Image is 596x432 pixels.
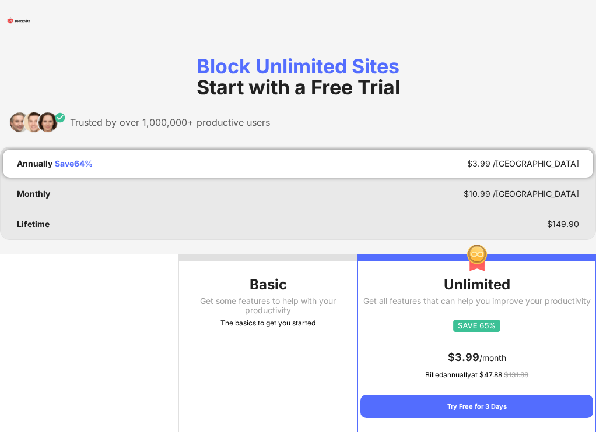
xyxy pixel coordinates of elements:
[504,370,528,379] span: $ 131.88
[360,348,593,367] div: /month
[7,9,30,33] img: blocksite-icon-black.svg
[453,320,500,332] img: save65.svg
[17,219,50,229] div: Lifetime
[360,395,593,418] div: Try Free for 3 Days
[55,159,93,168] div: Save 64 %
[360,296,593,306] div: Get all features that can help you improve your productivity
[17,159,52,168] div: Annually
[467,244,488,272] img: img-premium-medal
[467,159,579,168] div: $ 3.99 /[GEOGRAPHIC_DATA]
[179,296,358,315] div: Get some features to help with your productivity
[464,189,579,199] div: $ 10.99 /[GEOGRAPHIC_DATA]
[17,189,50,199] div: Monthly
[448,351,479,363] span: $ 3.99
[360,369,593,381] div: Billed annually at $ 47.88
[197,75,400,99] span: Start with a Free Trial
[360,275,593,294] div: Unlimited
[547,219,579,229] div: $ 149.90
[9,112,66,133] img: trusted-by.svg
[179,275,358,294] div: Basic
[179,317,358,329] div: The basics to get you started
[70,116,270,128] div: Trusted by over 1,000,000+ productive users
